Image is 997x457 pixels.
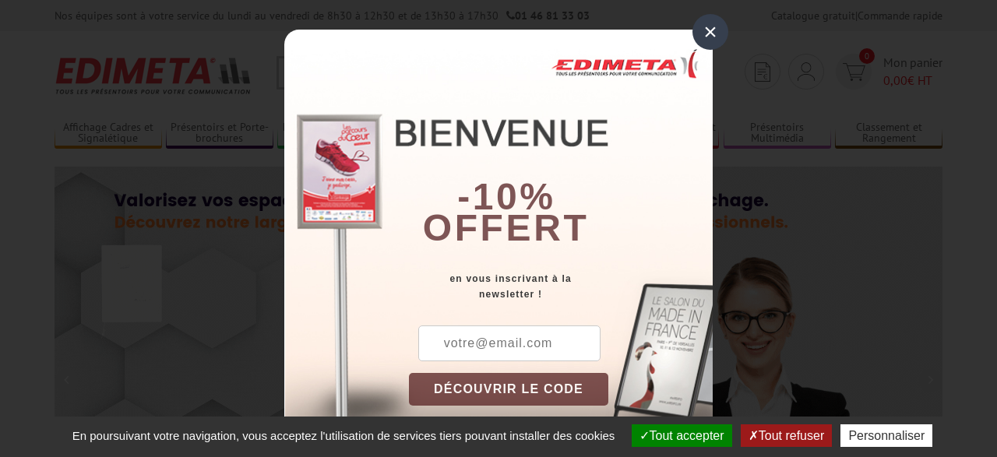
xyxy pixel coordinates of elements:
[840,424,932,447] button: Personnaliser (fenêtre modale)
[741,424,832,447] button: Tout refuser
[632,424,732,447] button: Tout accepter
[418,325,601,361] input: votre@email.com
[457,176,555,217] b: -10%
[409,271,713,302] div: en vous inscrivant à la newsletter !
[65,429,623,442] span: En poursuivant votre navigation, vous acceptez l'utilisation de services tiers pouvant installer ...
[692,14,728,50] div: ×
[409,373,608,406] button: DÉCOUVRIR LE CODE
[423,207,590,248] font: offert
